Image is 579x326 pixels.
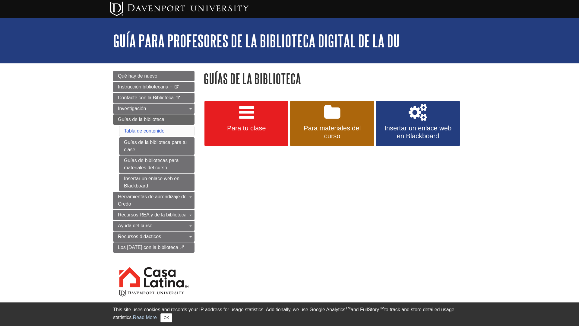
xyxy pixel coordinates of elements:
[113,71,195,308] div: Guide Page Menu
[118,212,187,217] span: Recursos REA y de la biblioteca
[113,82,195,92] a: Instrucción bibliotecaria +
[204,101,288,146] a: Para tu clase
[175,96,180,100] i: This link opens in a new window
[118,234,161,239] span: Recursos didacticos
[133,315,157,320] a: Read More
[118,223,152,228] span: Ayuda del curso
[113,93,195,103] a: Contacte con la Biblioteca
[160,313,172,322] button: Close
[174,85,179,89] i: This link opens in a new window
[209,124,284,132] span: Para tu clase
[119,174,195,191] a: Insertar un enlace web en Blackboard
[345,306,350,310] sup: TM
[124,128,164,133] a: Tabla de contenido
[295,124,369,140] span: Para materiales del curso
[118,106,146,111] span: Investigación
[119,155,195,173] a: Guías de bibliotecas para materiales del curso
[119,137,195,155] a: Guías de la biblioteca para tu clase
[113,306,466,322] div: This site uses cookies and records your IP address for usage statistics. Additionally, we use Goo...
[113,221,195,231] a: Ayuda del curso
[118,194,187,206] span: Herramientas de aprendizaje de Credo
[118,95,174,100] span: Contacte con la Biblioteca
[113,192,195,209] a: Herramientas de aprendizaje de Credo
[113,31,400,50] a: Guía para profesores de la biblioteca digital de la DU
[113,242,195,253] a: Los [DATE] con la biblioteca
[179,246,185,250] i: This link opens in a new window
[113,71,195,81] a: Qué hay de nuevo
[110,2,248,16] img: Davenport University
[118,117,164,122] span: Guías de la biblioteca
[113,114,195,125] a: Guías de la biblioteca
[204,71,466,86] h1: Guías de la biblioteca
[113,232,195,242] a: Recursos didacticos
[290,101,374,146] a: Para materiales del curso
[379,306,384,310] sup: TM
[381,124,455,140] span: Insertar un enlace web en Blackboard
[113,210,195,220] a: Recursos REA y de la biblioteca
[118,84,172,89] span: Instrucción bibliotecaria +
[118,245,178,250] span: Los [DATE] con la biblioteca
[376,101,460,146] a: Insertar un enlace web en Blackboard
[113,104,195,114] a: Investigación
[118,73,157,78] span: Qué hay de nuevo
